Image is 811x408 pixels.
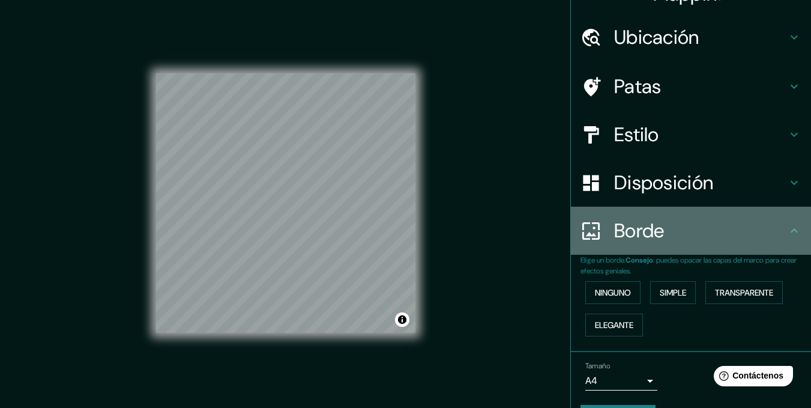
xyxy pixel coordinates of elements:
[580,255,797,276] font: : puedes opacar las capas del marco para crear efectos geniales.
[614,170,713,195] font: Disposición
[626,255,653,265] font: Consejo
[585,314,643,336] button: Elegante
[704,361,798,395] iframe: Lanzador de widgets de ayuda
[614,122,659,147] font: Estilo
[650,281,696,304] button: Simple
[580,255,626,265] font: Elige un borde.
[614,218,665,243] font: Borde
[156,73,415,333] canvas: Mapa
[614,25,699,50] font: Ubicación
[585,281,641,304] button: Ninguno
[595,320,633,330] font: Elegante
[571,159,811,207] div: Disposición
[571,13,811,61] div: Ubicación
[395,312,409,327] button: Activar o desactivar atribución
[705,281,783,304] button: Transparente
[715,287,773,298] font: Transparente
[614,74,662,99] font: Patas
[585,361,610,371] font: Tamaño
[660,287,686,298] font: Simple
[571,62,811,111] div: Patas
[585,371,657,391] div: A4
[571,207,811,255] div: Borde
[571,111,811,159] div: Estilo
[595,287,631,298] font: Ninguno
[585,374,597,387] font: A4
